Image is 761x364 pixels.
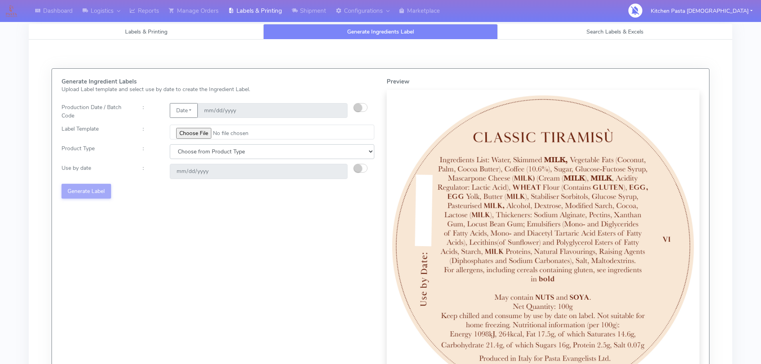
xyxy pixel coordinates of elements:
button: Kitchen Pasta [DEMOGRAPHIC_DATA] [645,3,759,19]
span: Labels & Printing [125,28,167,36]
div: : [137,125,164,139]
div: : [137,164,164,179]
div: Product Type [56,144,137,159]
div: : [137,144,164,159]
h5: Generate Ingredient Labels [62,78,375,85]
div: Use by date [56,164,137,179]
h5: Preview [387,78,700,85]
button: Generate Label [62,184,111,199]
button: Date [170,103,197,118]
p: Upload Label template and select use by date to create the Ingredient Label. [62,85,375,93]
div: : [137,103,164,120]
span: Generate Ingredients Label [347,28,414,36]
div: Production Date / Batch Code [56,103,137,120]
span: Search Labels & Excels [586,28,644,36]
div: Label Template [56,125,137,139]
ul: Tabs [29,24,732,40]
